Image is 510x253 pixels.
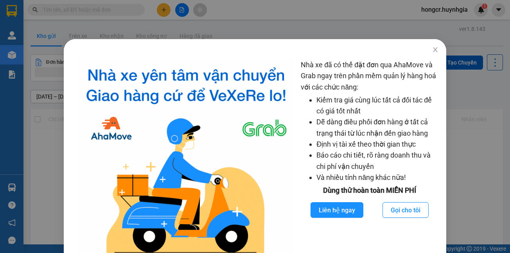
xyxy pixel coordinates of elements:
[382,202,429,218] button: Gọi cho tôi
[319,205,355,215] span: Liên hệ ngay
[316,117,438,139] li: Dễ dàng điều phối đơn hàng ở tất cả trạng thái từ lúc nhận đến giao hàng
[316,150,438,172] li: Báo cáo chi tiết, rõ ràng doanh thu và chi phí vận chuyển
[316,172,438,183] li: Và nhiều tính năng khác nữa!
[424,39,446,61] button: Close
[311,202,363,218] button: Liên hệ ngay
[301,185,438,196] div: Dùng thử hoàn toàn MIỄN PHÍ
[391,205,420,215] span: Gọi cho tôi
[316,95,438,117] li: Kiểm tra giá cùng lúc tất cả đối tác để có giá tốt nhất
[432,47,438,53] span: close
[316,139,438,150] li: Định vị tài xế theo thời gian thực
